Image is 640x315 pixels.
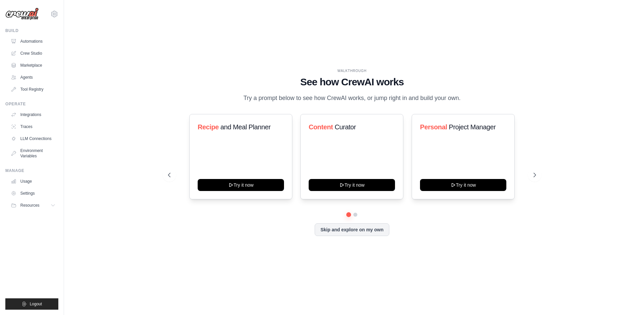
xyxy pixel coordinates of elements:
[8,200,58,211] button: Resources
[20,203,39,208] span: Resources
[198,179,284,191] button: Try it now
[8,133,58,144] a: LLM Connections
[315,223,389,236] button: Skip and explore on my own
[449,123,496,131] span: Project Manager
[5,101,58,107] div: Operate
[8,48,58,59] a: Crew Studio
[309,179,395,191] button: Try it now
[198,123,219,131] span: Recipe
[8,72,58,83] a: Agents
[168,68,536,73] div: WALKTHROUGH
[30,301,42,307] span: Logout
[335,123,356,131] span: Curator
[8,60,58,71] a: Marketplace
[220,123,270,131] span: and Meal Planner
[5,168,58,173] div: Manage
[8,109,58,120] a: Integrations
[8,36,58,47] a: Automations
[5,8,39,20] img: Logo
[309,123,333,131] span: Content
[8,188,58,199] a: Settings
[8,145,58,161] a: Environment Variables
[240,93,464,103] p: Try a prompt below to see how CrewAI works, or jump right in and build your own.
[168,76,536,88] h1: See how CrewAI works
[8,121,58,132] a: Traces
[8,84,58,95] a: Tool Registry
[8,176,58,187] a: Usage
[5,28,58,33] div: Build
[420,123,447,131] span: Personal
[5,298,58,310] button: Logout
[420,179,506,191] button: Try it now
